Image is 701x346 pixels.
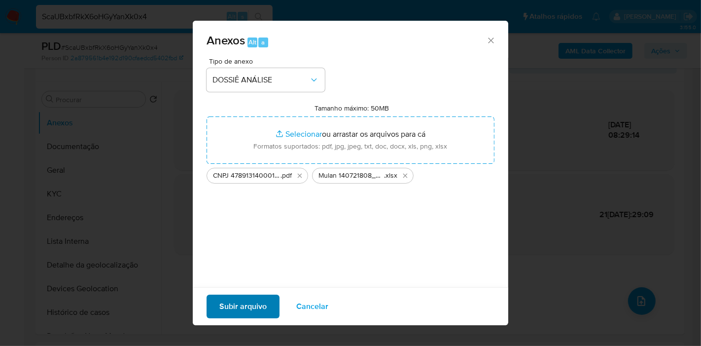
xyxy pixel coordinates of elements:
[399,170,411,182] button: Excluir Mulan 140721808_2025_08_21_07_42_07.xlsx
[213,171,280,181] span: CNPJ 47891314000195 - ASSOCIACAO DOUTORES DO MUNDO
[207,164,494,184] ul: Arquivos selecionados
[261,38,265,47] span: a
[384,171,397,181] span: .xlsx
[318,171,384,181] span: Mulan 140721808_2025_08_21_07_42_07
[248,38,256,47] span: Alt
[315,104,389,113] label: Tamanho máximo: 50MB
[486,36,495,44] button: Fechar
[283,295,341,318] button: Cancelar
[294,170,306,182] button: Excluir CNPJ 47891314000195 - ASSOCIACAO DOUTORES DO MUNDO.pdf
[207,295,280,318] button: Subir arquivo
[219,296,267,317] span: Subir arquivo
[280,171,292,181] span: .pdf
[207,68,325,92] button: DOSSIÊ ANÁLISE
[212,75,309,85] span: DOSSIÊ ANÁLISE
[296,296,328,317] span: Cancelar
[207,32,245,49] span: Anexos
[209,58,327,65] span: Tipo de anexo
